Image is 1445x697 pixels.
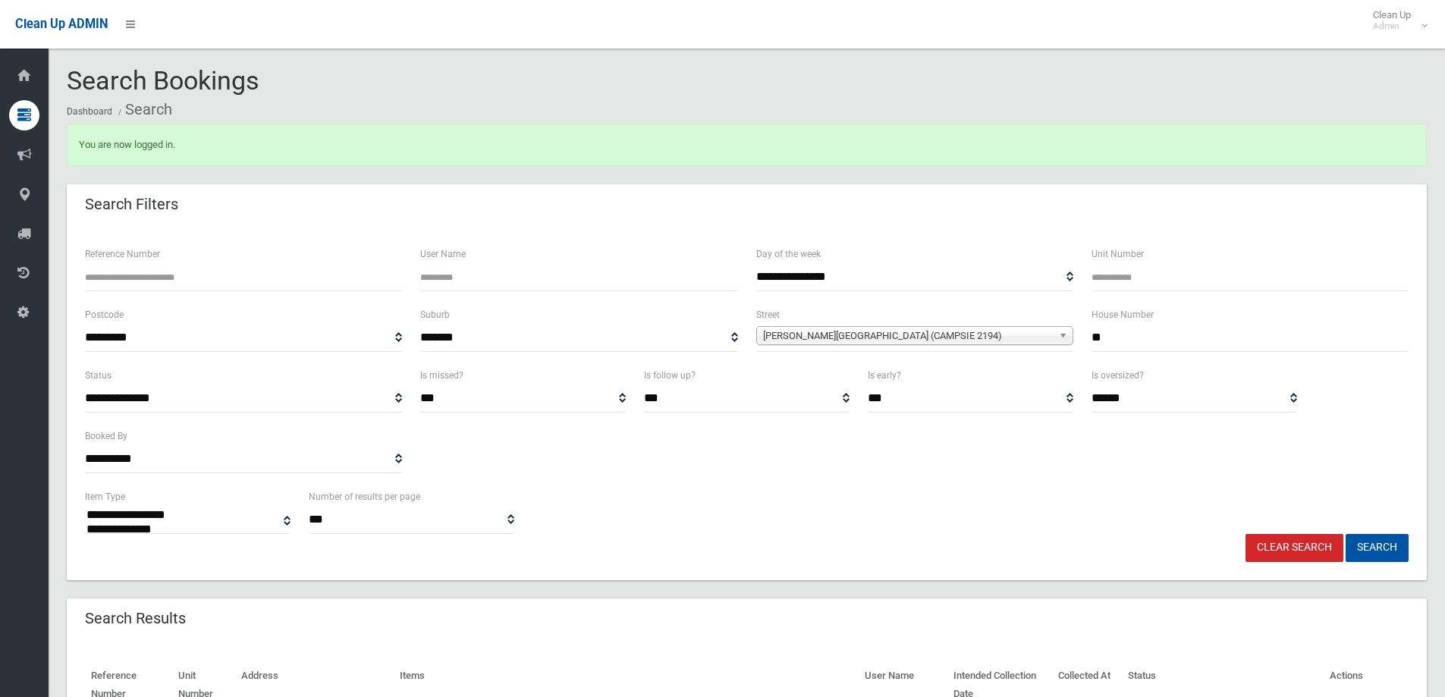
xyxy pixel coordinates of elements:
label: Postcode [85,306,124,323]
label: Street [756,306,780,323]
label: Suburb [420,306,450,323]
label: Is missed? [420,367,463,384]
span: [PERSON_NAME][GEOGRAPHIC_DATA] (CAMPSIE 2194) [763,327,1053,345]
label: Is follow up? [644,367,696,384]
a: Clear Search [1246,534,1343,562]
label: Number of results per page [309,488,420,505]
header: Search Filters [67,190,196,219]
span: Clean Up [1365,9,1426,32]
label: House Number [1092,306,1154,323]
a: Dashboard [67,106,112,117]
label: Day of the week [756,246,821,262]
button: Search [1346,534,1409,562]
label: Booked By [85,428,127,444]
small: Admin [1373,20,1411,32]
label: Status [85,367,112,384]
span: Search Bookings [67,65,259,96]
header: Search Results [67,604,204,633]
li: Search [115,96,172,124]
label: User Name [420,246,466,262]
label: Reference Number [85,246,160,262]
div: You are now logged in. [67,124,1427,166]
span: Clean Up ADMIN [15,17,108,31]
label: Is early? [868,367,901,384]
label: Is oversized? [1092,367,1144,384]
label: Unit Number [1092,246,1144,262]
label: Item Type [85,488,125,505]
